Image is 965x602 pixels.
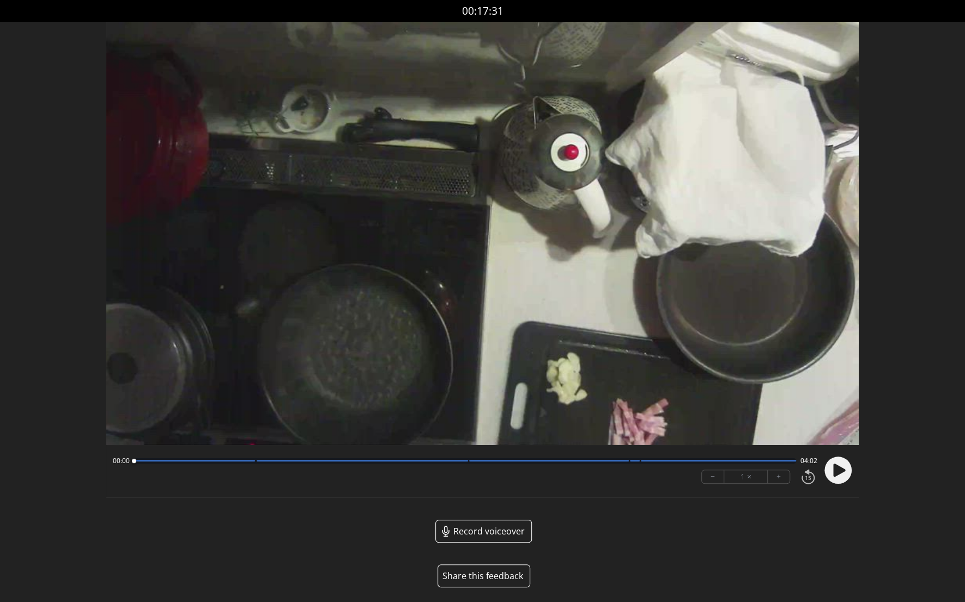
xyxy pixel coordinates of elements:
button: + [768,470,790,483]
a: Record voiceover [435,520,532,543]
div: 1 × [724,470,768,483]
button: − [702,470,724,483]
a: 00:17:31 [462,3,503,19]
span: 04:02 [800,457,817,465]
span: Record voiceover [453,525,525,538]
span: 00:00 [113,457,130,465]
button: Share this feedback [438,564,530,587]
